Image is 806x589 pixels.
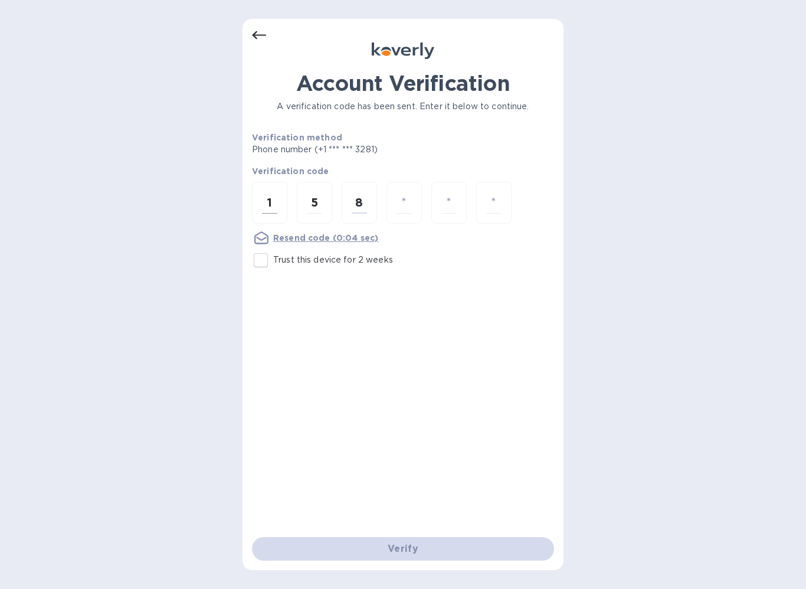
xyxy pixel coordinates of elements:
p: Verification code [252,165,554,177]
p: Trust this device for 2 weeks [273,254,393,266]
b: Verification method [252,133,342,142]
p: A verification code has been sent. Enter it below to continue. [252,100,554,113]
p: Phone number (+1 *** *** 3281) [252,143,468,156]
u: Resend code (0:04 sec) [273,233,378,243]
h1: Account Verification [252,71,554,96]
